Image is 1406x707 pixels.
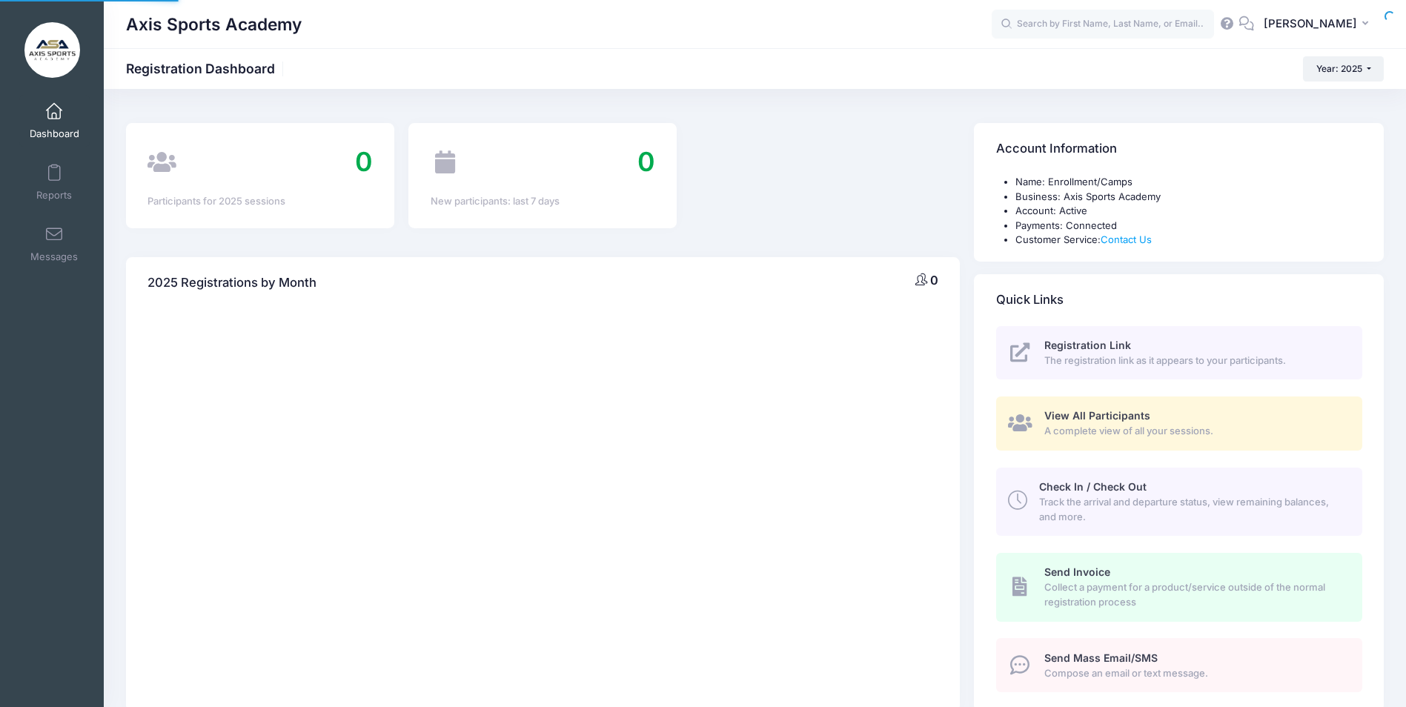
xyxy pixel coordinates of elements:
[1303,56,1384,82] button: Year: 2025
[996,326,1362,380] a: Registration Link The registration link as it appears to your participants.
[1264,16,1357,32] span: [PERSON_NAME]
[30,250,78,263] span: Messages
[1039,495,1345,524] span: Track the arrival and departure status, view remaining balances, and more.
[996,553,1362,621] a: Send Invoice Collect a payment for a product/service outside of the normal registration process
[1044,339,1131,351] span: Registration Link
[1101,233,1152,245] a: Contact Us
[431,194,655,209] div: New participants: last 7 days
[992,10,1214,39] input: Search by First Name, Last Name, or Email...
[1015,190,1362,205] li: Business: Axis Sports Academy
[1044,409,1150,422] span: View All Participants
[355,145,373,178] span: 0
[1254,7,1384,42] button: [PERSON_NAME]
[126,61,288,76] h1: Registration Dashboard
[1015,175,1362,190] li: Name: Enrollment/Camps
[996,396,1362,451] a: View All Participants A complete view of all your sessions.
[996,279,1064,321] h4: Quick Links
[930,273,938,288] span: 0
[19,95,90,147] a: Dashboard
[1044,565,1110,578] span: Send Invoice
[996,638,1362,692] a: Send Mass Email/SMS Compose an email or text message.
[19,218,90,270] a: Messages
[1044,580,1345,609] span: Collect a payment for a product/service outside of the normal registration process
[1015,233,1362,248] li: Customer Service:
[30,127,79,140] span: Dashboard
[637,145,655,178] span: 0
[147,194,372,209] div: Participants for 2025 sessions
[996,128,1117,170] h4: Account Information
[996,468,1362,536] a: Check In / Check Out Track the arrival and departure status, view remaining balances, and more.
[1015,204,1362,219] li: Account: Active
[1044,353,1345,368] span: The registration link as it appears to your participants.
[1044,424,1345,439] span: A complete view of all your sessions.
[147,262,316,304] h4: 2025 Registrations by Month
[1044,666,1345,681] span: Compose an email or text message.
[36,189,72,202] span: Reports
[1015,219,1362,233] li: Payments: Connected
[24,22,80,78] img: Axis Sports Academy
[1044,651,1158,664] span: Send Mass Email/SMS
[1039,480,1147,493] span: Check In / Check Out
[19,156,90,208] a: Reports
[1316,63,1362,74] span: Year: 2025
[126,7,302,42] h1: Axis Sports Academy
